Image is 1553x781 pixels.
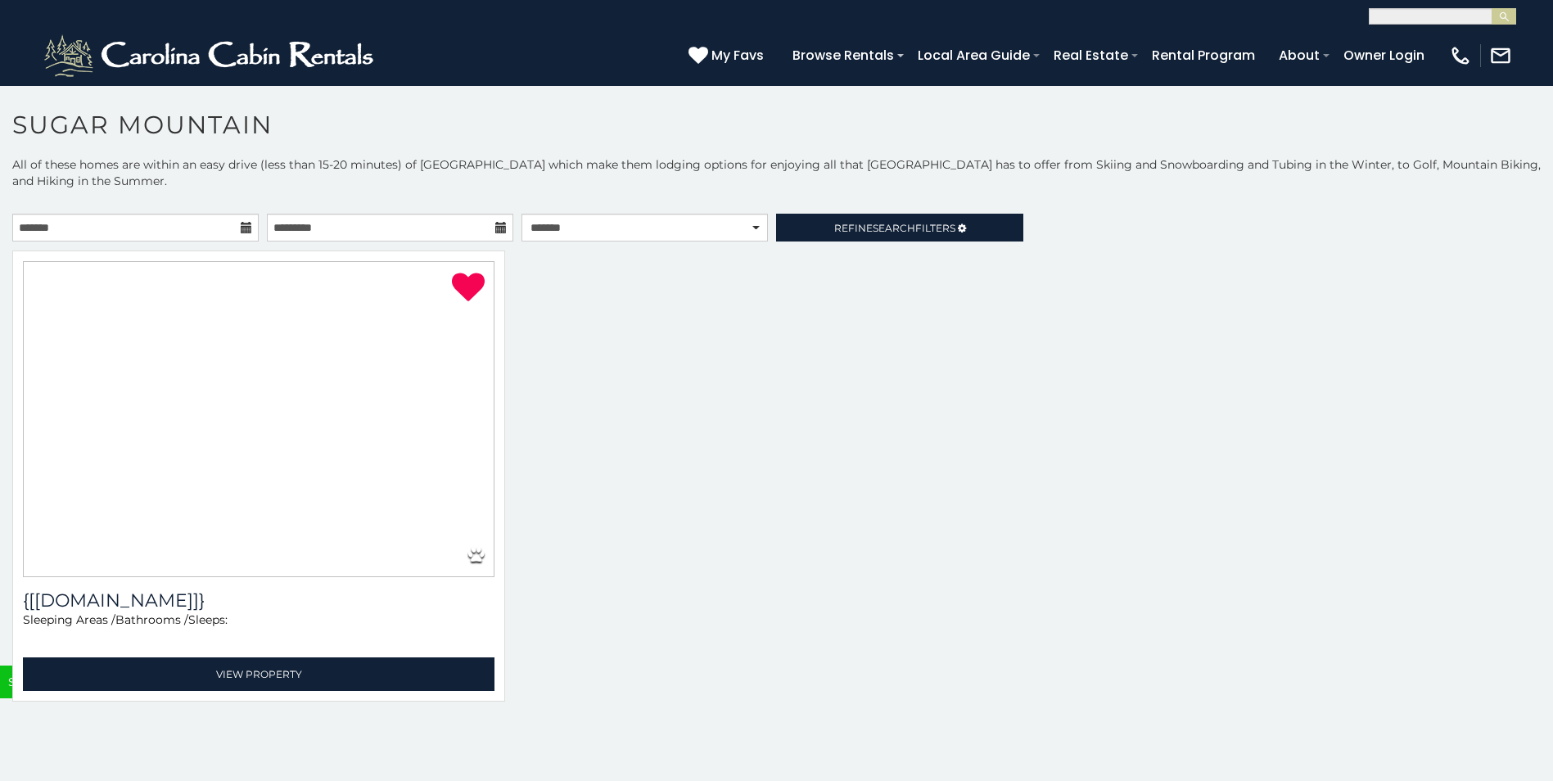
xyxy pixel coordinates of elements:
[452,271,485,305] a: Remove from favorites
[41,31,381,80] img: White-1-2.png
[776,214,1023,242] a: RefineSearchFilters
[23,612,494,653] div: Sleeping Areas / Bathrooms / Sleeps:
[910,41,1038,70] a: Local Area Guide
[23,589,494,612] h3: {[getUnitName(property)]}
[23,657,494,691] a: View Property
[1335,41,1433,70] a: Owner Login
[1045,41,1136,70] a: Real Estate
[1144,41,1263,70] a: Rental Program
[873,222,915,234] span: Search
[688,45,768,66] a: My Favs
[834,222,955,234] span: Refine Filters
[1449,44,1472,67] img: phone-regular-white.png
[784,41,902,70] a: Browse Rentals
[1489,44,1512,67] img: mail-regular-white.png
[711,45,764,65] span: My Favs
[1271,41,1328,70] a: About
